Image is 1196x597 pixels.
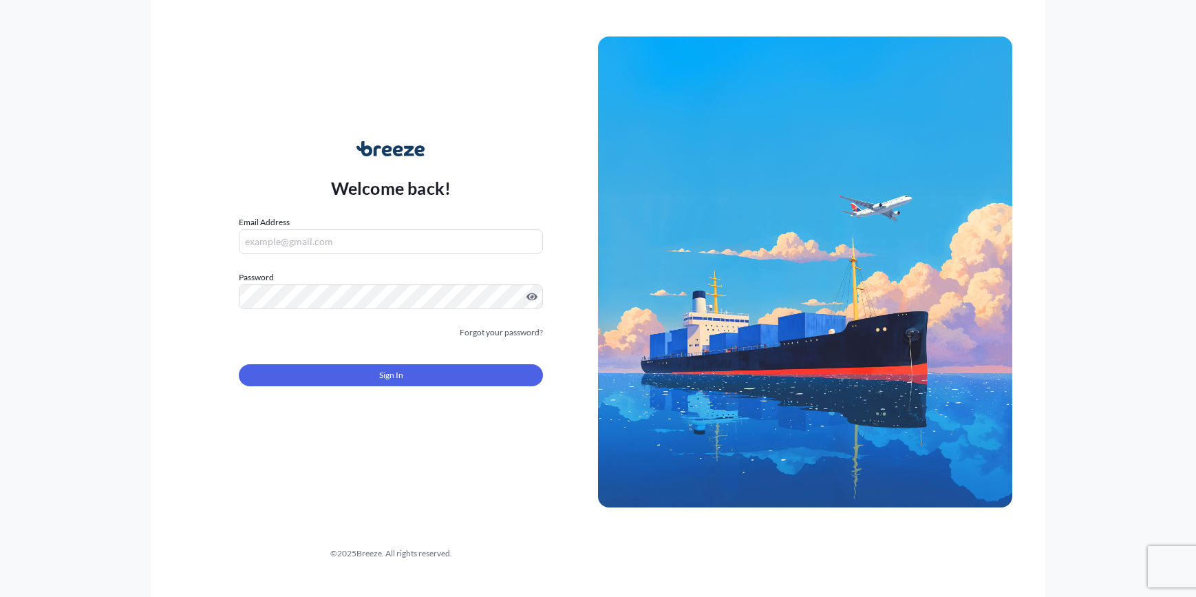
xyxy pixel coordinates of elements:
img: Ship illustration [598,36,1012,507]
div: © 2025 Breeze. All rights reserved. [184,547,598,561]
span: Sign In [379,368,403,382]
button: Sign In [239,364,543,386]
input: example@gmail.com [239,229,543,254]
button: Show password [526,291,537,302]
label: Email Address [239,216,290,229]
a: Forgot your password? [460,326,543,339]
p: Welcome back! [331,177,451,199]
label: Password [239,271,543,284]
